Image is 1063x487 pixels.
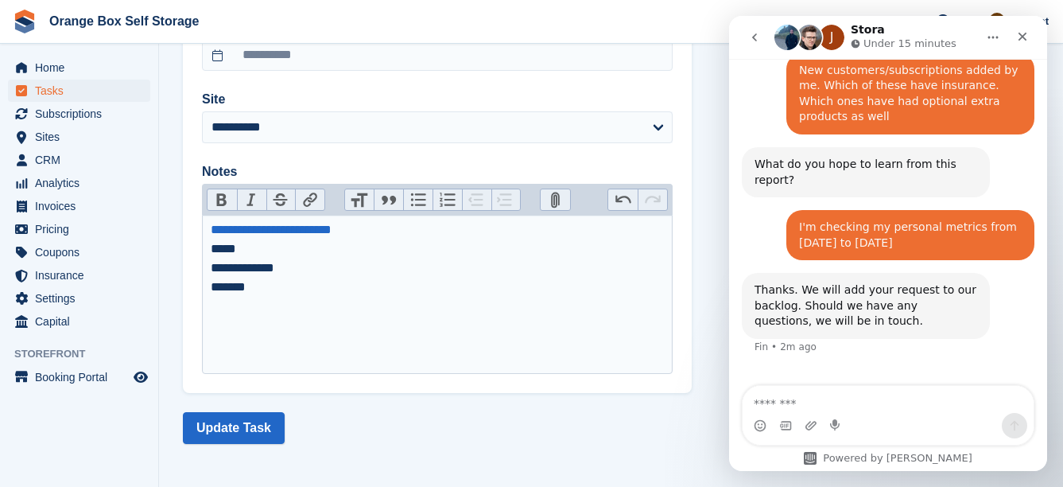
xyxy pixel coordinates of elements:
[8,80,150,102] a: menu
[14,346,158,362] span: Storefront
[202,90,673,109] label: Site
[8,218,150,240] a: menu
[43,8,206,34] a: Orange Box Self Storage
[35,56,130,79] span: Home
[35,126,130,148] span: Sites
[35,149,130,171] span: CRM
[541,189,570,210] button: Attach Files
[8,310,150,333] a: menu
[35,241,130,263] span: Coupons
[202,162,673,181] label: Notes
[729,16,1047,471] iframe: Intercom live chat
[874,13,906,29] span: Create
[1007,14,1049,29] span: Account
[35,195,130,217] span: Invoices
[208,189,237,210] button: Bold
[35,287,130,310] span: Settings
[8,287,150,310] a: menu
[8,56,150,79] a: menu
[8,103,150,125] a: menu
[8,366,150,388] a: menu
[608,189,638,210] button: Undo
[8,126,150,148] a: menu
[8,264,150,286] a: menu
[345,189,374,210] button: Heading
[8,241,150,263] a: menu
[8,149,150,171] a: menu
[8,172,150,194] a: menu
[433,189,462,210] button: Numbers
[35,218,130,240] span: Pricing
[952,13,975,29] span: Help
[374,189,403,210] button: Quote
[638,189,667,210] button: Redo
[35,310,130,333] span: Capital
[183,412,285,444] button: Update Task
[131,368,150,387] a: Preview store
[35,80,130,102] span: Tasks
[403,189,433,210] button: Bullets
[295,189,324,210] button: Link
[35,264,130,286] span: Insurance
[35,172,130,194] span: Analytics
[237,189,266,210] button: Italic
[13,10,37,33] img: stora-icon-8386f47178a22dfd0bd8f6a31ec36ba5ce8667c1dd55bd0f319d3a0aa187defe.svg
[35,103,130,125] span: Subscriptions
[35,366,130,388] span: Booking Portal
[8,195,150,217] a: menu
[266,189,296,210] button: Strikethrough
[462,189,491,210] button: Decrease Level
[989,13,1005,29] img: Mike
[491,189,521,210] button: Increase Level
